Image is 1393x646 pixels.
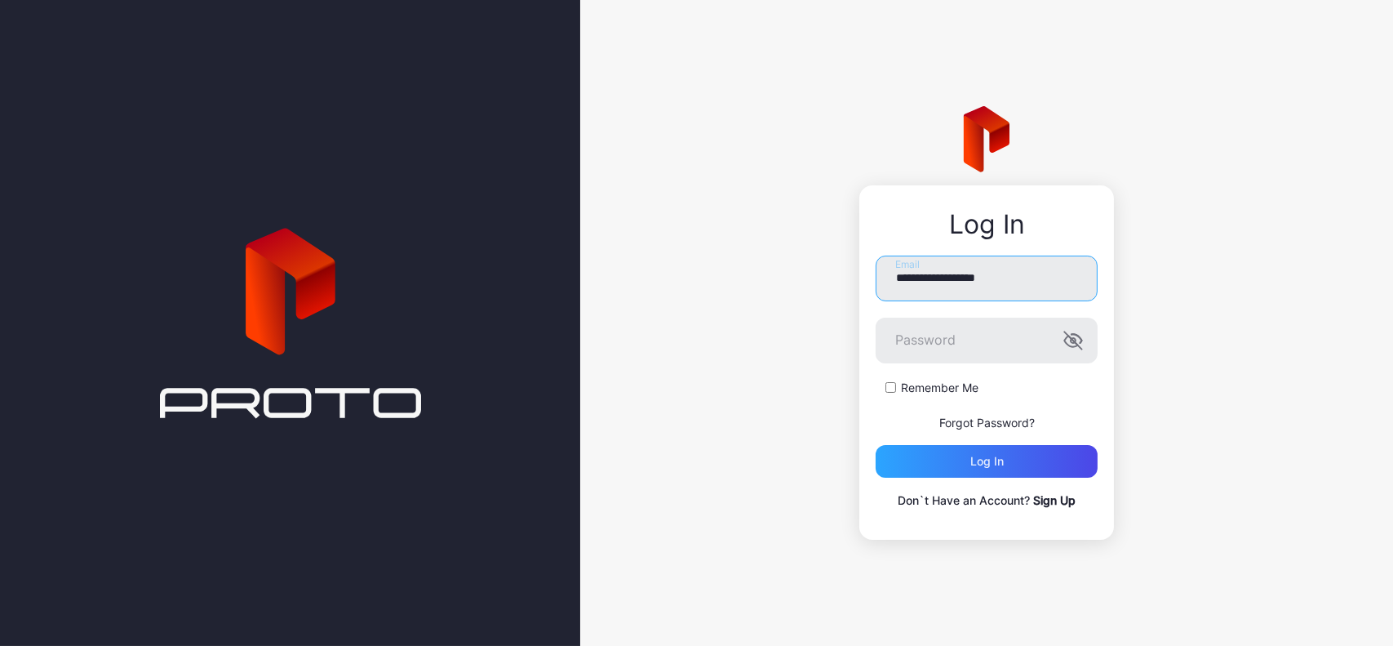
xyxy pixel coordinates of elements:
button: Log in [876,445,1098,478]
div: Log In [876,210,1098,239]
button: Password [1063,331,1083,350]
label: Remember Me [901,380,978,396]
div: Log in [970,455,1004,468]
input: Password [876,318,1098,363]
a: Forgot Password? [939,416,1035,430]
input: Email [876,256,1098,301]
p: Don`t Have an Account? [876,491,1098,510]
a: Sign Up [1033,493,1076,507]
